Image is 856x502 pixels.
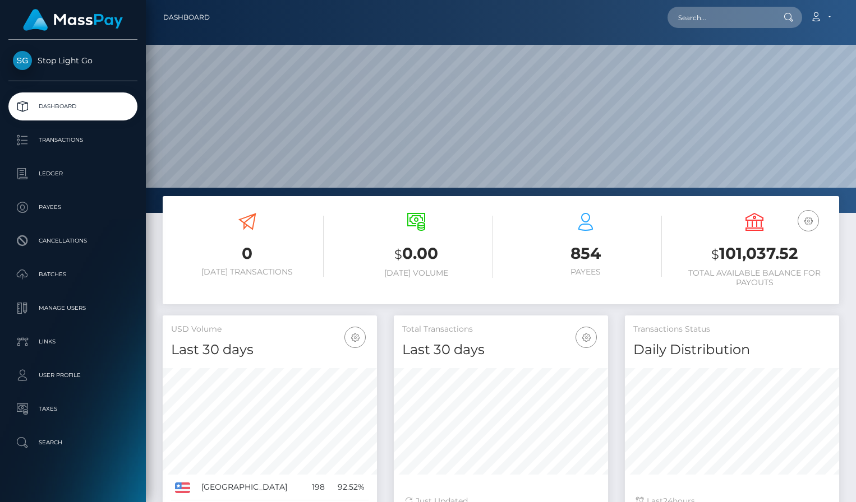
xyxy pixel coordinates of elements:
p: Links [13,333,133,350]
a: Links [8,328,137,356]
h3: 854 [509,243,662,264]
p: Payees [13,199,133,216]
h3: 0 [171,243,324,264]
h6: Total Available Balance for Payouts [679,268,831,287]
a: Dashboard [8,92,137,120]
td: 92.52% [329,475,369,500]
a: Cancellations [8,227,137,255]
h5: USD Volume [171,324,369,335]
h5: Transactions Status [633,324,831,335]
p: Manage Users [13,300,133,317]
p: Search [13,434,133,451]
h4: Last 30 days [171,340,369,360]
img: MassPay Logo [23,9,123,31]
p: Ledger [13,165,133,182]
td: 198 [305,475,328,500]
img: US.png [175,482,190,492]
h6: [DATE] Transactions [171,267,324,277]
p: User Profile [13,367,133,384]
p: Cancellations [13,233,133,249]
h3: 101,037.52 [679,243,831,266]
h6: Payees [509,267,662,277]
h4: Daily Distribution [633,340,831,360]
span: Stop Light Go [8,55,137,66]
h5: Total Transactions [402,324,600,335]
p: Dashboard [13,98,133,115]
a: Manage Users [8,294,137,322]
a: User Profile [8,361,137,389]
h6: [DATE] Volume [340,268,493,278]
p: Taxes [13,401,133,417]
a: Transactions [8,126,137,154]
h3: 0.00 [340,243,493,266]
small: $ [711,247,719,262]
a: Dashboard [163,6,210,29]
td: [GEOGRAPHIC_DATA] [197,475,305,500]
a: Search [8,429,137,457]
small: $ [394,247,402,262]
p: Transactions [13,132,133,148]
a: Ledger [8,160,137,188]
input: Search... [668,7,773,28]
p: Batches [13,266,133,283]
a: Taxes [8,395,137,423]
h4: Last 30 days [402,340,600,360]
a: Payees [8,193,137,221]
a: Batches [8,261,137,289]
img: Stop Light Go [13,51,32,70]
